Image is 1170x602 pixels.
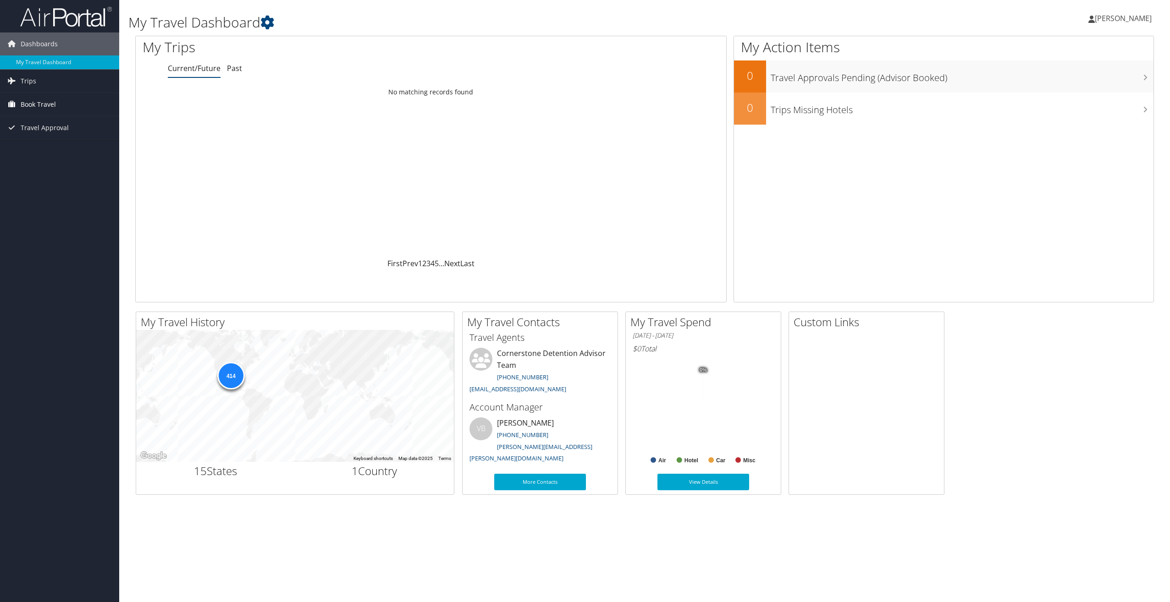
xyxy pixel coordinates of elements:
span: Travel Approval [21,116,69,139]
a: [PHONE_NUMBER] [497,431,548,439]
a: 3 [426,258,430,268]
a: Terms (opens in new tab) [438,456,451,461]
span: … [439,258,444,268]
span: [PERSON_NAME] [1095,13,1152,23]
a: [PHONE_NUMBER] [497,373,548,381]
h1: My Trips [143,38,473,57]
img: Google [138,450,169,462]
h1: My Travel Dashboard [128,13,817,32]
a: More Contacts [494,474,586,490]
span: Dashboards [21,33,58,55]
a: [PERSON_NAME][EMAIL_ADDRESS][PERSON_NAME][DOMAIN_NAME] [469,443,592,463]
span: 1 [352,463,358,478]
h2: 0 [734,68,766,83]
h2: Country [302,463,447,479]
a: Last [460,258,475,268]
h6: [DATE] - [DATE] [633,331,774,340]
a: 5 [435,258,439,268]
a: Next [444,258,460,268]
span: Trips [21,70,36,93]
div: 414 [217,362,244,389]
text: Car [716,457,725,464]
h3: Trips Missing Hotels [771,99,1153,116]
img: airportal-logo.png [20,6,112,27]
h2: My Travel Spend [630,314,781,330]
span: 15 [194,463,207,478]
h2: My Travel Contacts [467,314,618,330]
h3: Account Manager [469,401,611,414]
span: $0 [633,344,641,354]
a: 4 [430,258,435,268]
a: Current/Future [168,63,221,73]
a: First [387,258,403,268]
h2: 0 [734,100,766,115]
h6: Total [633,344,774,354]
a: Prev [403,258,418,268]
h3: Travel Agents [469,331,611,344]
h1: My Action Items [734,38,1153,57]
a: 1 [418,258,422,268]
h2: States [143,463,288,479]
text: Misc [743,457,756,464]
h2: Custom Links [794,314,944,330]
a: Open this area in Google Maps (opens a new window) [138,450,169,462]
span: Book Travel [21,93,56,116]
a: View Details [657,474,749,490]
a: 2 [422,258,426,268]
a: 0Travel Approvals Pending (Advisor Booked) [734,60,1153,93]
h2: My Travel History [141,314,454,330]
a: 0Trips Missing Hotels [734,93,1153,125]
button: Keyboard shortcuts [353,455,393,462]
li: [PERSON_NAME] [465,417,615,466]
a: Past [227,63,242,73]
td: No matching records found [136,84,726,100]
a: [PERSON_NAME] [1088,5,1161,32]
a: [EMAIL_ADDRESS][DOMAIN_NAME] [469,385,566,393]
tspan: 0% [700,367,707,373]
text: Hotel [684,457,698,464]
div: VB [469,417,492,440]
span: Map data ©2025 [398,456,433,461]
text: Air [658,457,666,464]
li: Cornerstone Detention Advisor Team [465,348,615,397]
h3: Travel Approvals Pending (Advisor Booked) [771,67,1153,84]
